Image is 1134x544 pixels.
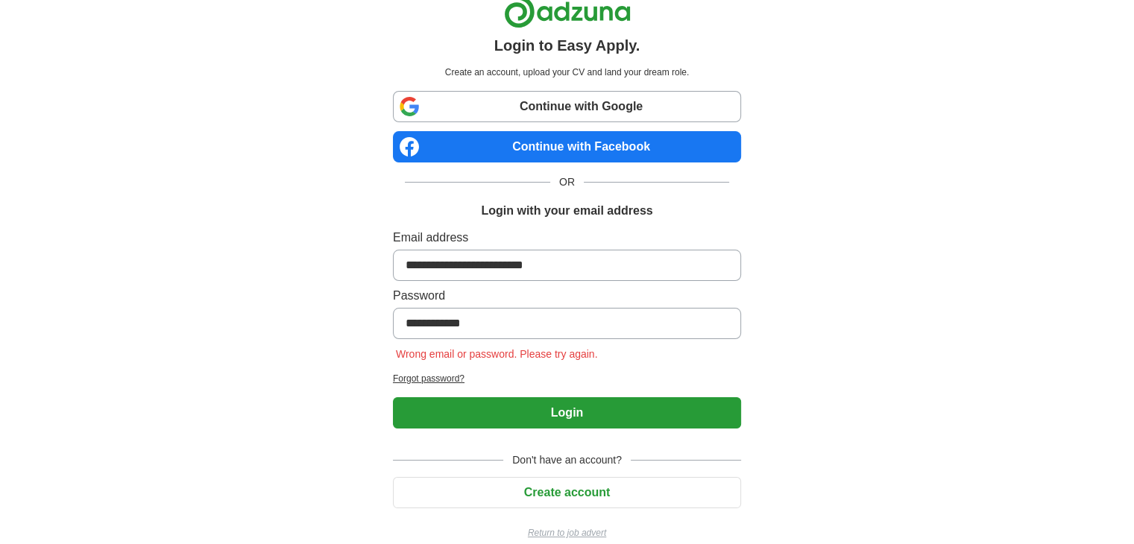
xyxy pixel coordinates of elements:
a: Forgot password? [393,372,741,385]
p: Create an account, upload your CV and land your dream role. [396,66,738,79]
h1: Login with your email address [481,202,652,220]
label: Email address [393,229,741,247]
a: Continue with Facebook [393,131,741,162]
a: Continue with Google [393,91,741,122]
a: Return to job advert [393,526,741,540]
span: Wrong email or password. Please try again. [393,348,601,360]
label: Password [393,287,741,305]
a: Create account [393,486,741,499]
span: Don't have an account? [503,452,631,468]
button: Create account [393,477,741,508]
h1: Login to Easy Apply. [494,34,640,57]
button: Login [393,397,741,428]
span: OR [550,174,584,190]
